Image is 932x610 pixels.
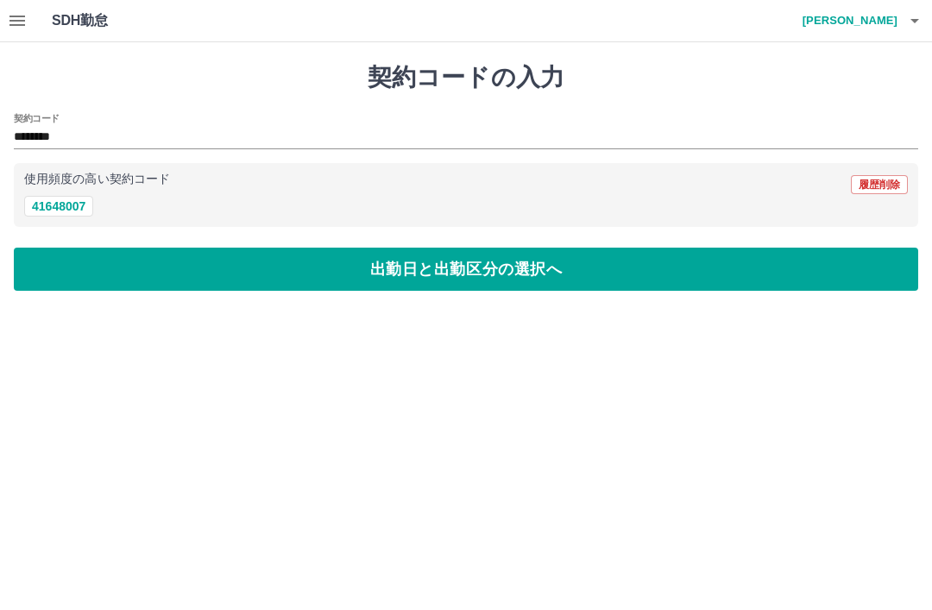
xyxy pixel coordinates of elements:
button: 41648007 [24,196,93,217]
h1: 契約コードの入力 [14,63,918,92]
button: 出勤日と出勤区分の選択へ [14,248,918,291]
p: 使用頻度の高い契約コード [24,173,170,186]
button: 履歴削除 [851,175,908,194]
h2: 契約コード [14,111,60,125]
